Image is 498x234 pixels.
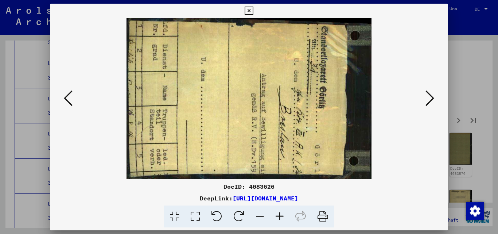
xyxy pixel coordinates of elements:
[50,194,448,203] div: DeepLink:
[233,195,298,202] a: [URL][DOMAIN_NAME]
[466,202,484,220] img: Zustimmung ändern
[75,18,424,179] img: 002.jpg
[50,182,448,191] div: DocID: 4083626
[466,202,483,219] div: Zustimmung ändern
